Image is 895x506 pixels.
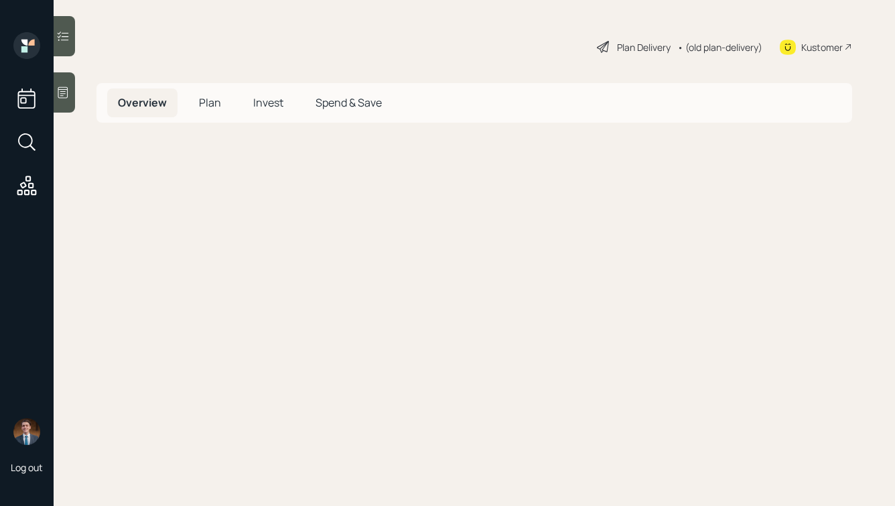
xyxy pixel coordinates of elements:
span: Overview [118,95,167,110]
span: Plan [199,95,221,110]
div: Kustomer [801,40,843,54]
div: Plan Delivery [617,40,671,54]
span: Invest [253,95,283,110]
div: Log out [11,461,43,474]
img: hunter_neumayer.jpg [13,418,40,445]
span: Spend & Save [316,95,382,110]
div: • (old plan-delivery) [677,40,762,54]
